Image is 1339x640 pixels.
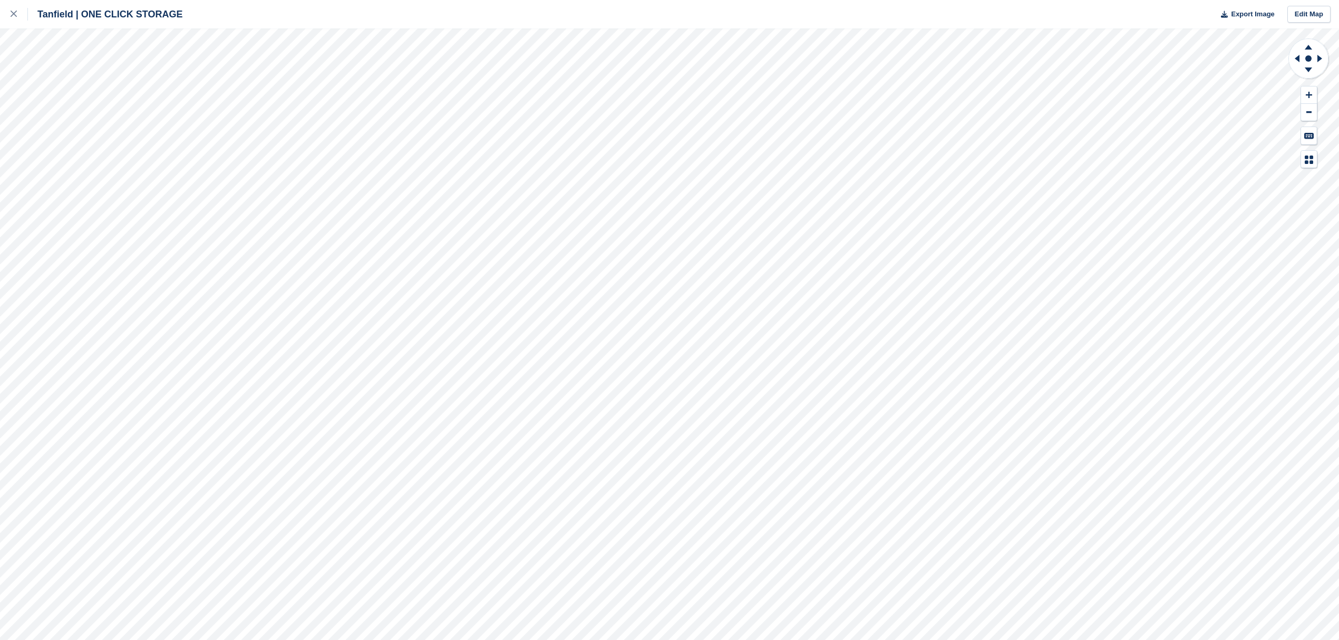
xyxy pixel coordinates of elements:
button: Map Legend [1301,151,1317,168]
button: Zoom In [1301,86,1317,104]
div: Tanfield | ONE CLICK STORAGE [28,8,182,21]
button: Export Image [1215,6,1275,23]
span: Export Image [1231,9,1274,20]
button: Keyboard Shortcuts [1301,127,1317,144]
button: Zoom Out [1301,104,1317,121]
a: Edit Map [1287,6,1331,23]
